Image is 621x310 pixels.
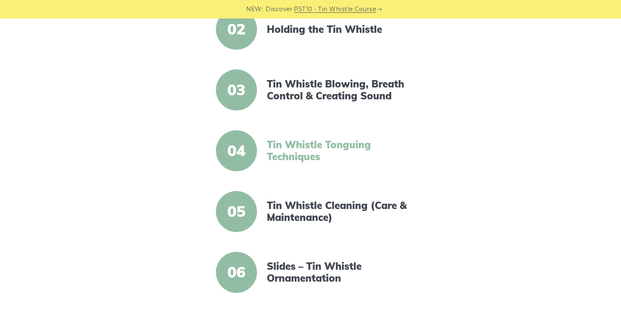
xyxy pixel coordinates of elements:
span: 03 [216,69,257,110]
a: Slides – Tin Whistle Ornamentation [267,260,408,284]
a: PST10 - Tin Whistle Course [294,5,376,14]
span: 04 [216,130,257,171]
a: Tin Whistle Cleaning (Care & Maintenance) [267,200,408,223]
a: Holding the Tin Whistle [267,23,408,35]
span: NEW: [246,5,263,14]
a: Tin Whistle Blowing, Breath Control & Creating Sound [267,78,408,102]
a: Tin Whistle Tonguing Techniques [267,139,408,163]
span: 02 [216,9,257,50]
span: 06 [216,252,257,293]
span: 05 [216,191,257,232]
span: Discover [266,5,293,14]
